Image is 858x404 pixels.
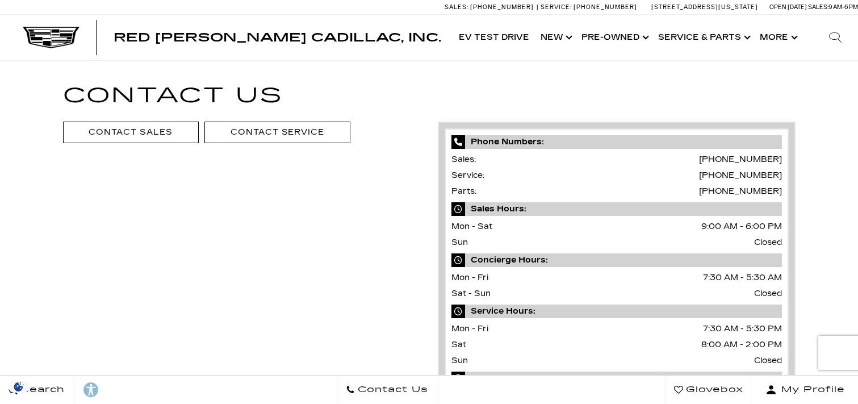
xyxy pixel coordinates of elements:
[541,3,572,11] span: Service:
[451,356,468,365] span: Sun
[451,186,476,196] span: Parts:
[701,337,782,353] span: 8:00 AM - 2:00 PM
[537,4,640,10] a: Service: [PHONE_NUMBER]
[828,3,858,11] span: 9 AM-6 PM
[445,3,468,11] span: Sales:
[703,270,782,286] span: 7:30 AM - 5:30 AM
[701,219,782,235] span: 9:00 AM - 6:00 PM
[754,235,782,251] span: Closed
[23,27,79,48] img: Cadillac Dark Logo with Cadillac White Text
[665,376,752,404] a: Glovebox
[451,273,488,282] span: Mon - Fri
[63,122,199,143] a: Contact Sales
[754,353,782,369] span: Closed
[114,32,441,43] a: Red [PERSON_NAME] Cadillac, Inc.
[445,4,537,10] a: Sales: [PHONE_NUMBER]
[683,382,743,398] span: Glovebox
[752,376,858,404] button: Open user profile menu
[451,222,492,231] span: Mon - Sat
[451,289,491,298] span: Sat - Sun
[114,31,441,44] span: Red [PERSON_NAME] Cadillac, Inc.
[451,155,476,164] span: Sales:
[451,340,466,349] span: Sat
[699,170,782,180] a: [PHONE_NUMBER]
[535,15,576,60] a: New
[355,382,428,398] span: Contact Us
[18,382,65,398] span: Search
[451,305,782,318] span: Service Hours:
[451,372,782,385] span: Parts Hours:
[808,3,828,11] span: Sales:
[652,15,754,60] a: Service & Parts
[337,376,437,404] a: Contact Us
[754,286,782,302] span: Closed
[6,381,32,393] section: Click to Open Cookie Consent Modal
[703,321,782,337] span: 7:30 AM - 5:30 PM
[453,15,535,60] a: EV Test Drive
[699,186,782,196] a: [PHONE_NUMBER]
[651,3,758,11] a: [STREET_ADDRESS][US_STATE]
[754,15,801,60] button: More
[451,202,782,216] span: Sales Hours:
[470,3,534,11] span: [PHONE_NUMBER]
[574,3,637,11] span: [PHONE_NUMBER]
[451,135,782,149] span: Phone Numbers:
[699,155,782,164] a: [PHONE_NUMBER]
[451,253,782,267] span: Concierge Hours:
[204,122,350,143] a: Contact Service
[451,170,484,180] span: Service:
[6,381,32,393] img: Opt-Out Icon
[769,3,807,11] span: Open [DATE]
[777,382,845,398] span: My Profile
[451,324,488,334] span: Mon - Fri
[63,79,796,113] h1: Contact Us
[451,238,468,247] span: Sun
[576,15,652,60] a: Pre-Owned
